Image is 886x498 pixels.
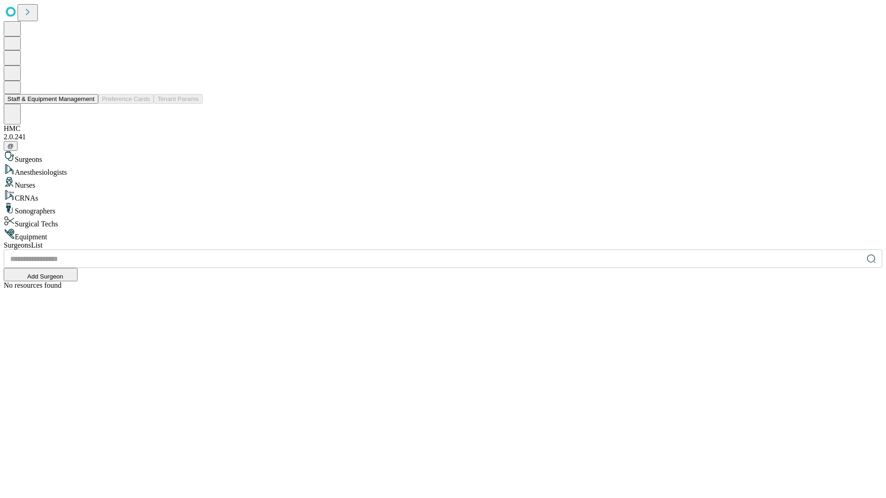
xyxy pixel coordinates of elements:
[4,125,882,133] div: HMC
[4,241,882,249] div: Surgeons List
[7,142,14,149] span: @
[4,177,882,190] div: Nurses
[154,94,203,104] button: Tenant Params
[4,215,882,228] div: Surgical Techs
[4,268,78,281] button: Add Surgeon
[4,202,882,215] div: Sonographers
[4,190,882,202] div: CRNAs
[27,273,63,280] span: Add Surgeon
[4,164,882,177] div: Anesthesiologists
[4,141,18,151] button: @
[98,94,154,104] button: Preference Cards
[4,281,882,290] div: No resources found
[4,94,98,104] button: Staff & Equipment Management
[4,228,882,241] div: Equipment
[4,133,882,141] div: 2.0.241
[4,151,882,164] div: Surgeons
